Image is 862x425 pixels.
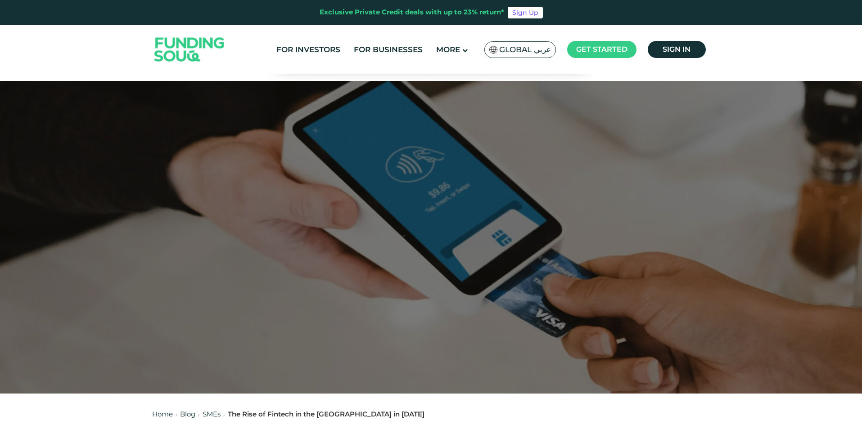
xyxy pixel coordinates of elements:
a: Home [152,410,173,418]
span: Global عربي [499,45,551,55]
a: Sign Up [508,7,543,18]
span: More [436,45,460,54]
a: Blog [180,410,195,418]
a: SMEs [203,410,221,418]
div: Exclusive Private Credit deals with up to 23% return* [320,7,504,18]
span: Get started [576,45,627,54]
a: For Businesses [352,42,425,57]
img: Logo [145,27,234,72]
div: The Rise of Fintech in the [GEOGRAPHIC_DATA] in [DATE] [228,409,424,420]
span: Sign in [663,45,691,54]
img: SA Flag [489,46,497,54]
a: Sign in [648,41,706,58]
a: For Investors [274,42,343,57]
